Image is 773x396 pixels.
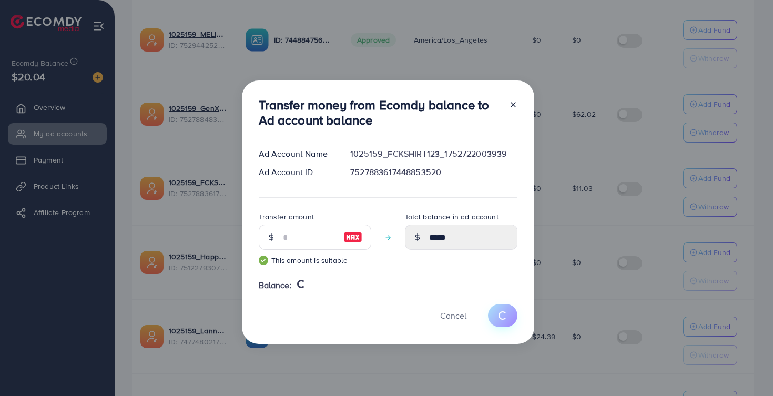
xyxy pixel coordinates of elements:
[250,148,342,160] div: Ad Account Name
[259,97,501,128] h3: Transfer money from Ecomdy balance to Ad account balance
[728,349,765,388] iframe: Chat
[405,211,499,222] label: Total balance in ad account
[427,304,480,327] button: Cancel
[250,166,342,178] div: Ad Account ID
[259,211,314,222] label: Transfer amount
[342,166,525,178] div: 7527883617448853520
[342,148,525,160] div: 1025159_FCKSHIRT123_1752722003939
[440,310,466,321] span: Cancel
[259,279,292,291] span: Balance:
[259,255,371,266] small: This amount is suitable
[259,256,268,265] img: guide
[343,231,362,243] img: image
